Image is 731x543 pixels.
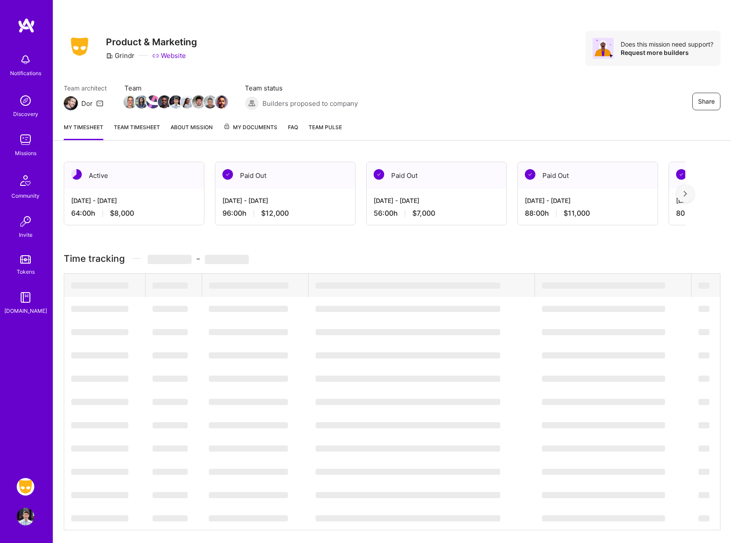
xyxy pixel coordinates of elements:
[71,352,128,358] span: ‌
[621,48,713,57] div: Request more builders
[135,95,148,109] img: Team Member Avatar
[20,255,31,264] img: tokens
[15,170,36,191] img: Community
[676,169,687,180] img: Paid Out
[159,94,170,109] a: Team Member Avatar
[17,213,34,230] img: Invite
[316,329,500,335] span: ‌
[11,191,40,200] div: Community
[147,94,159,109] a: Team Member Avatar
[15,148,36,158] div: Missions
[64,83,107,93] span: Team architect
[153,282,188,289] span: ‌
[698,329,709,335] span: ‌
[621,40,713,48] div: Does this mission need support?
[71,169,82,180] img: Active
[17,289,34,306] img: guide book
[209,515,288,521] span: ‌
[209,306,288,312] span: ‌
[153,492,188,498] span: ‌
[4,306,47,315] div: [DOMAIN_NAME]
[542,306,665,312] span: ‌
[698,306,709,312] span: ‌
[593,38,614,59] img: Avatar
[64,253,720,264] h3: Time tracking
[71,492,128,498] span: ‌
[542,515,665,521] span: ‌
[209,492,288,498] span: ‌
[17,508,34,525] img: User Avatar
[64,123,103,140] a: My timesheet
[262,99,358,108] span: Builders proposed to company
[153,329,188,335] span: ‌
[71,399,128,405] span: ‌
[209,352,288,358] span: ‌
[17,131,34,148] img: teamwork
[542,352,665,358] span: ‌
[542,469,665,475] span: ‌
[15,508,36,525] a: User Avatar
[193,94,204,109] a: Team Member Avatar
[148,253,249,264] span: -
[64,162,204,189] div: Active
[309,124,342,130] span: Team Pulse
[71,469,128,475] span: ‌
[525,209,651,218] div: 88:00 h
[17,51,34,69] img: bell
[146,95,160,109] img: Team Member Avatar
[684,191,687,197] img: right
[13,109,38,119] div: Discovery
[209,376,288,382] span: ‌
[698,352,709,358] span: ‌
[698,376,709,382] span: ‌
[153,306,188,312] span: ‌
[542,492,665,498] span: ‌
[169,95,182,109] img: Team Member Avatar
[367,162,506,189] div: Paid Out
[209,282,288,289] span: ‌
[542,329,665,335] span: ‌
[245,83,358,93] span: Team status
[181,95,194,109] img: Team Member Avatar
[71,306,128,312] span: ‌
[222,169,233,180] img: Paid Out
[182,94,193,109] a: Team Member Avatar
[158,95,171,109] img: Team Member Avatar
[205,255,249,264] span: ‌
[152,51,186,60] a: Website
[316,306,500,312] span: ‌
[698,97,715,106] span: Share
[542,399,665,405] span: ‌
[692,93,720,110] button: Share
[698,469,709,475] span: ‌
[19,230,33,239] div: Invite
[698,515,709,521] span: ‌
[124,94,136,109] a: Team Member Avatar
[698,282,709,289] span: ‌
[71,329,128,335] span: ‌
[106,36,197,47] h3: Product & Marketing
[245,96,259,110] img: Builders proposed to company
[316,352,500,358] span: ‌
[288,123,298,140] a: FAQ
[316,492,500,498] span: ‌
[209,329,288,335] span: ‌
[71,196,197,205] div: [DATE] - [DATE]
[153,352,188,358] span: ‌
[316,515,500,521] span: ‌
[374,196,499,205] div: [DATE] - [DATE]
[148,255,192,264] span: ‌
[124,83,227,93] span: Team
[698,399,709,405] span: ‌
[71,515,128,521] span: ‌
[110,209,134,218] span: $8,000
[10,69,41,78] div: Notifications
[153,445,188,452] span: ‌
[96,100,103,107] i: icon Mail
[564,209,590,218] span: $11,000
[525,169,535,180] img: Paid Out
[316,445,500,452] span: ‌
[542,445,665,452] span: ‌
[316,399,500,405] span: ‌
[64,96,78,110] img: Team Architect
